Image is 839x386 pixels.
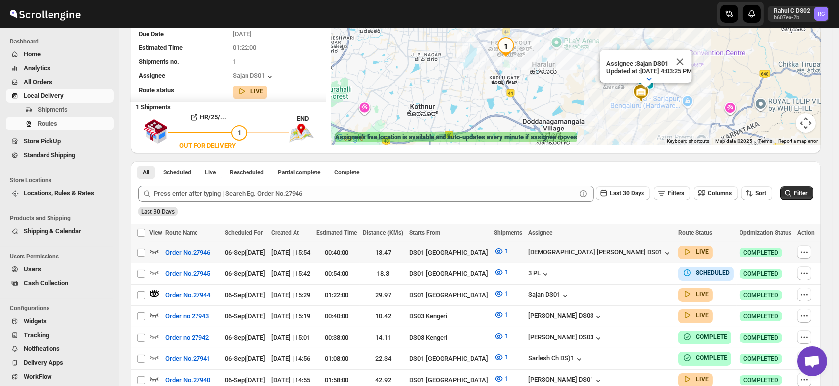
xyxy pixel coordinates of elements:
span: Widgets [24,317,47,325]
span: Locations, Rules & Rates [24,189,94,197]
div: [DATE] | 15:19 [271,311,310,321]
span: 06-Sep | [DATE] [225,291,265,299]
span: 06-Sep | [DATE] [225,355,265,362]
span: Shipping & Calendar [24,227,81,235]
span: 1 [505,332,508,340]
button: Widgets [6,314,114,328]
button: Users [6,262,114,276]
button: Map camera controls [796,113,816,133]
div: 29.97 [363,290,403,300]
span: Order No.27945 [165,269,210,279]
div: DS01 [GEOGRAPHIC_DATA] [409,354,488,364]
span: 1 [505,247,508,255]
span: Store Locations [10,176,114,184]
div: DS01 [GEOGRAPHIC_DATA] [409,290,488,300]
div: 01:22:00 [316,290,357,300]
button: 1 [488,349,514,365]
button: 1 [488,264,514,280]
span: WorkFlow [24,373,52,380]
b: COMPLETE [696,333,727,340]
div: 01:08:00 [316,354,357,364]
div: 1 [496,37,516,57]
p: b607ea-2b [774,15,810,21]
span: 06-Sep | [DATE] [225,249,265,256]
button: User menu [768,6,829,22]
span: Live [205,169,216,176]
div: 42.92 [363,375,403,385]
span: Tracking [24,331,49,339]
button: [PERSON_NAME] DS03 [528,312,603,322]
button: Sajan DS01 [233,72,275,82]
span: Route status [139,86,174,94]
button: Order no 27943 [159,308,215,324]
span: Order No.27944 [165,290,210,300]
span: Shipments [494,229,522,236]
button: Order no 27942 [159,330,215,345]
span: Filters [668,190,684,197]
span: Distance (KMs) [363,229,403,236]
img: ScrollEngine [8,1,82,26]
b: 1 Shipments [131,98,171,111]
a: Terms (opens in new tab) [758,138,772,144]
button: Delivery Apps [6,356,114,370]
div: [DATE] | 15:29 [271,290,310,300]
span: Map data ©2025 [715,138,752,144]
span: Rahul C DS02 [814,7,828,21]
button: 1 [488,243,514,259]
span: Order No.27941 [165,354,210,364]
span: Users Permissions [10,253,114,260]
a: Report a map error [778,138,818,144]
span: Created At [271,229,299,236]
button: All routes [137,166,155,179]
button: COMPLETE [682,353,727,363]
b: LIVE [696,248,709,255]
span: 1 [233,58,236,65]
div: 14.11 [363,333,403,343]
button: Order No.27946 [159,245,216,260]
p: Rahul C DS02 [774,7,810,15]
span: 1 [505,353,508,361]
span: COMPLETED [743,291,778,299]
button: Filter [780,186,813,200]
button: [PERSON_NAME] DS03 [528,333,603,343]
div: [DATE] | 15:01 [271,333,310,343]
span: COMPLETED [743,376,778,384]
button: Routes [6,117,114,130]
span: Due Date [139,30,164,38]
p: Updated at : [DATE] 4:03:25 PM [606,67,691,75]
div: 01:58:00 [316,375,357,385]
span: Local Delivery [24,92,64,99]
span: Estimated Time [316,229,357,236]
div: 00:40:00 [316,248,357,257]
b: LIVE [696,376,709,383]
div: DS03 Kengeri [409,311,488,321]
span: COMPLETED [743,334,778,342]
b: LIVE [696,312,709,319]
span: Users [24,265,41,273]
span: Order no 27943 [165,311,209,321]
text: RC [818,11,825,17]
button: Shipments [6,103,114,117]
button: [PERSON_NAME] DS01 [528,376,603,386]
div: OUT FOR DELIVERY [179,141,236,151]
button: Filters [654,186,690,200]
span: Assignee [528,229,552,236]
span: Delivery Apps [24,359,63,366]
a: Open chat [797,346,827,376]
b: SCHEDULED [696,269,730,276]
div: [DATE] | 14:55 [271,375,310,385]
img: trip_end.png [289,124,314,142]
button: [DEMOGRAPHIC_DATA] [PERSON_NAME] DS01 [528,248,672,258]
div: 00:54:00 [316,269,357,279]
span: Columns [708,190,732,197]
img: Google [334,132,366,145]
span: All [143,169,149,176]
div: DS03 Kengeri [409,333,488,343]
button: Notifications [6,342,114,356]
button: Last 30 Days [596,186,650,200]
span: Home [24,50,41,58]
button: HR/25/... [168,109,247,125]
